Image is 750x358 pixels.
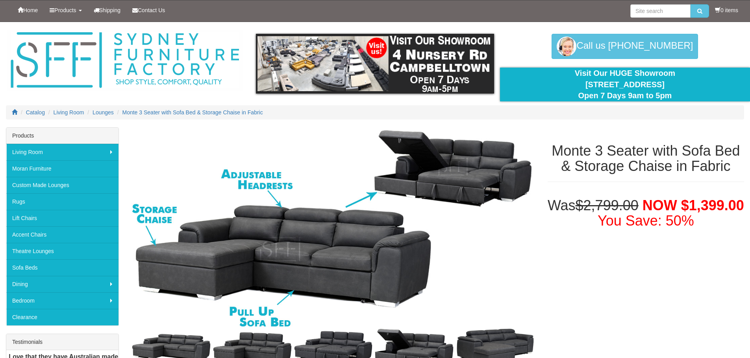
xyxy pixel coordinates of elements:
[6,309,119,325] a: Clearance
[6,210,119,226] a: Lift Chairs
[93,109,114,116] a: Lounges
[6,177,119,193] a: Custom Made Lounges
[122,109,263,116] a: Monte 3 Seater with Sofa Bed & Storage Chaise in Fabric
[44,0,87,20] a: Products
[126,0,171,20] a: Contact Us
[630,4,691,18] input: Site search
[506,68,744,101] div: Visit Our HUGE Showroom [STREET_ADDRESS] Open 7 Days 9am to 5pm
[6,128,119,144] div: Products
[576,197,639,213] del: $2,799.00
[6,243,119,259] a: Theatre Lounges
[54,109,84,116] a: Living Room
[548,143,744,174] h1: Monte 3 Seater with Sofa Bed & Storage Chaise in Fabric
[6,292,119,309] a: Bedroom
[54,7,76,13] span: Products
[6,334,119,350] div: Testimonials
[6,259,119,276] a: Sofa Beds
[643,197,744,213] span: NOW $1,399.00
[256,34,494,94] img: showroom.gif
[6,144,119,160] a: Living Room
[598,213,694,229] font: You Save: 50%
[99,7,121,13] span: Shipping
[715,6,738,14] li: 0 items
[6,226,119,243] a: Accent Chairs
[23,7,38,13] span: Home
[6,160,119,177] a: Moran Furniture
[548,198,744,229] h1: Was
[6,193,119,210] a: Rugs
[138,7,165,13] span: Contact Us
[6,276,119,292] a: Dining
[26,109,45,116] a: Catalog
[12,0,44,20] a: Home
[88,0,127,20] a: Shipping
[7,30,243,91] img: Sydney Furniture Factory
